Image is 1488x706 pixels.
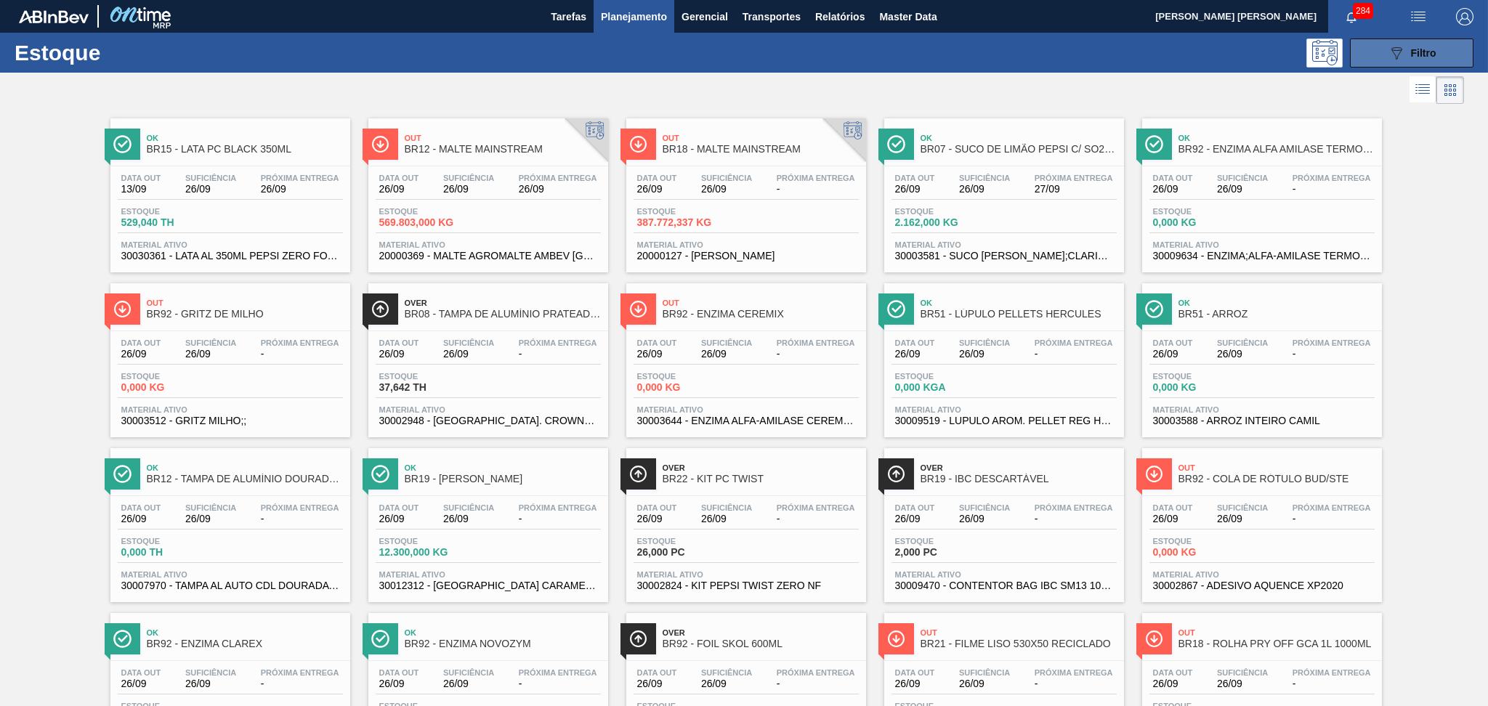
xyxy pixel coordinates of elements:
[701,514,752,524] span: 26/09
[121,668,161,677] span: Data out
[887,630,905,648] img: Ícone
[663,463,859,472] span: Over
[637,503,677,512] span: Data out
[895,415,1113,426] span: 30009519 - LUPULO AROM. PELLET REG HERCULES
[405,638,601,649] span: BR92 - ENZIMA NOVOZYM
[895,217,997,228] span: 2.162,000 KG
[443,174,494,182] span: Suficiência
[1217,349,1268,360] span: 26/09
[15,44,234,61] h1: Estoque
[147,144,343,155] span: BR15 - LATA PC BLACK 350ML
[1145,630,1163,648] img: Ícone
[185,349,236,360] span: 26/09
[185,668,236,677] span: Suficiência
[1153,251,1371,261] span: 30009634 - ENZIMA;ALFA-AMILASE TERMOESTÁVEL;TERMAMY
[701,668,752,677] span: Suficiência
[777,174,855,182] span: Próxima Entrega
[113,630,132,648] img: Ícone
[121,217,223,228] span: 529,040 TH
[637,570,855,579] span: Material ativo
[147,474,343,484] span: BR12 - TAMPA DE ALUMÍNIO DOURADA CANPACK CDL
[1153,372,1255,381] span: Estoque
[1411,47,1436,59] span: Filtro
[1456,8,1473,25] img: Logout
[147,638,343,649] span: BR92 - ENZIMA CLAREX
[551,8,586,25] span: Tarefas
[637,217,739,228] span: 387.772,337 KG
[100,272,357,437] a: ÍconeOutBR92 - GRITZ DE MILHOData out26/09Suficiência26/09Próxima Entrega-Estoque0,000 KGMaterial...
[1436,76,1464,104] div: Visão em Cards
[1153,537,1255,545] span: Estoque
[1035,668,1113,677] span: Próxima Entrega
[379,547,481,558] span: 12.300,000 KG
[1217,678,1268,689] span: 26/09
[1153,349,1193,360] span: 26/09
[121,251,339,261] span: 30030361 - LATA AL 350ML PEPSI ZERO FOSCA NIV24
[1217,668,1268,677] span: Suficiência
[1035,349,1113,360] span: -
[959,174,1010,182] span: Suficiência
[443,349,494,360] span: 26/09
[1145,135,1163,153] img: Ícone
[1178,309,1375,320] span: BR51 - ARROZ
[1306,38,1343,68] div: Pogramando: nenhum usuário selecionado
[637,382,739,393] span: 0,000 KG
[147,134,343,142] span: Ok
[121,570,339,579] span: Material ativo
[777,338,855,347] span: Próxima Entrega
[601,8,667,25] span: Planejamento
[379,405,597,414] span: Material ativo
[121,207,223,216] span: Estoque
[663,309,859,320] span: BR92 - ENZIMA CEREMIX
[682,8,728,25] span: Gerencial
[637,349,677,360] span: 26/09
[185,514,236,524] span: 26/09
[519,668,597,677] span: Próxima Entrega
[743,8,801,25] span: Transportes
[637,207,739,216] span: Estoque
[379,514,419,524] span: 26/09
[921,628,1117,637] span: Out
[405,299,601,307] span: Over
[121,415,339,426] span: 30003512 - GRITZ MILHO;;
[261,338,339,347] span: Próxima Entrega
[405,134,601,142] span: Out
[959,514,1010,524] span: 26/09
[121,372,223,381] span: Estoque
[261,678,339,689] span: -
[895,405,1113,414] span: Material ativo
[1293,503,1371,512] span: Próxima Entrega
[701,184,752,195] span: 26/09
[637,184,677,195] span: 26/09
[637,668,677,677] span: Data out
[1217,503,1268,512] span: Suficiência
[185,338,236,347] span: Suficiência
[615,107,873,272] a: ÍconeOutBR18 - MALTE MAINSTREAMData out26/09Suficiência26/09Próxima Entrega-Estoque387.772,337 KG...
[1153,503,1193,512] span: Data out
[895,678,935,689] span: 26/09
[147,309,343,320] span: BR92 - GRITZ DE MILHO
[663,638,859,649] span: BR92 - FOIL SKOL 600ML
[1153,668,1193,677] span: Data out
[1293,514,1371,524] span: -
[895,349,935,360] span: 26/09
[637,678,677,689] span: 26/09
[921,463,1117,472] span: Over
[519,338,597,347] span: Próxima Entrega
[147,463,343,472] span: Ok
[1035,503,1113,512] span: Próxima Entrega
[100,107,357,272] a: ÍconeOkBR15 - LATA PC BLACK 350MLData out13/09Suficiência26/09Próxima Entrega26/09Estoque529,040 ...
[701,338,752,347] span: Suficiência
[519,514,597,524] span: -
[895,668,935,677] span: Data out
[873,437,1131,602] a: ÍconeOverBR19 - IBC DESCARTÁVELData out26/09Suficiência26/09Próxima Entrega-Estoque2,000 PCMateri...
[895,570,1113,579] span: Material ativo
[443,503,494,512] span: Suficiência
[921,638,1117,649] span: BR21 - FILME LISO 530X50 RECICLADO
[895,382,997,393] span: 0,000 KGA
[1217,174,1268,182] span: Suficiência
[185,184,236,195] span: 26/09
[921,144,1117,155] span: BR07 - SUCO DE LIMÃO PEPSI C/ SO2 46KG
[121,514,161,524] span: 26/09
[637,240,855,249] span: Material ativo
